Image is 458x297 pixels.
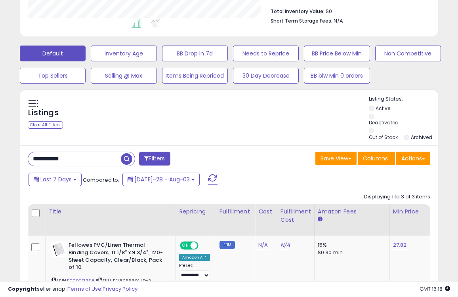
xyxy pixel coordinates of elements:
span: 2025-08-11 16:18 GMT [420,285,450,293]
span: ON [181,242,191,249]
div: Amazon Fees [318,208,386,216]
label: Archived [411,134,432,141]
a: Privacy Policy [103,285,137,293]
button: Needs to Reprice [233,46,299,61]
button: BB Drop in 7d [162,46,228,61]
small: FBM [219,241,235,249]
button: Filters [139,152,170,166]
span: Columns [363,154,388,162]
div: Displaying 1 to 3 of 3 items [364,193,430,201]
p: Listing States: [369,95,438,103]
strong: Copyright [8,285,37,293]
div: Min Price [393,208,434,216]
div: Repricing [179,208,213,216]
li: $0 [271,6,424,15]
a: Terms of Use [68,285,101,293]
button: Columns [358,152,395,165]
div: Amazon AI * [179,254,210,261]
b: Fellowes PVC/Linen Thermal Binding Covers, 11 1/8" x 9 3/4", 120-Sheet Capacity, Clear/Black, Pac... [69,242,165,273]
a: N/A [258,241,268,249]
button: Inventory Age [91,46,156,61]
button: Default [20,46,86,61]
span: [DATE]-28 - Aug-03 [134,175,190,183]
label: Active [376,105,390,112]
span: OFF [197,242,210,249]
b: Total Inventory Value: [271,8,324,15]
b: Short Term Storage Fees: [271,17,332,24]
button: Actions [396,152,430,165]
div: Clear All Filters [28,121,63,129]
div: Fulfillment [219,208,252,216]
span: N/A [334,17,343,25]
a: N/A [281,241,290,249]
div: seller snap | | [8,286,137,293]
div: Preset: [179,263,210,281]
button: Save View [315,152,357,165]
button: Non Competitive [375,46,441,61]
div: Fulfillment Cost [281,208,311,224]
div: Title [49,208,172,216]
div: $0.30 min [318,249,384,256]
span: | SKU: FEL5256601 LD-2 [96,278,151,284]
a: B00FCEL7S8 [67,278,95,284]
label: Deactivated [369,119,399,126]
img: 21LHdDL+lWL._SL40_.jpg [51,242,67,257]
button: Last 7 Days [29,173,82,186]
button: 30 Day Decrease [233,68,299,84]
small: Amazon Fees. [318,216,323,223]
div: 15% [318,242,384,249]
a: 27.82 [393,241,407,249]
label: Out of Stock [369,134,398,141]
button: Top Sellers [20,68,86,84]
button: BB Price Below Min [304,46,370,61]
button: BB blw Min 0 orders [304,68,370,84]
button: Items Being Repriced [162,68,228,84]
div: Cost [258,208,274,216]
button: Selling @ Max [91,68,156,84]
button: [DATE]-28 - Aug-03 [122,173,200,186]
h5: Listings [28,107,59,118]
span: Compared to: [83,176,119,184]
span: Last 7 Days [40,175,72,183]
